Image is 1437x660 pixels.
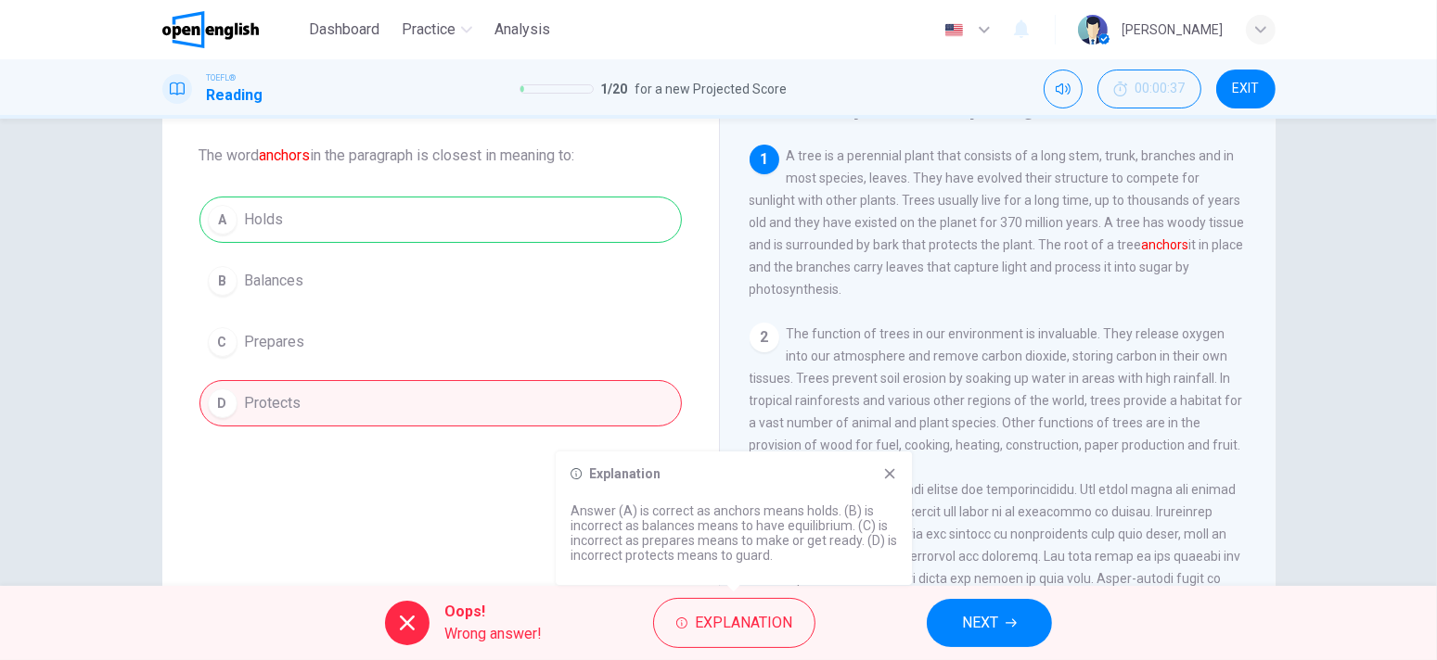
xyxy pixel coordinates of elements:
[1097,70,1201,108] div: Hide
[207,71,237,84] span: TOEFL®
[1078,15,1108,44] img: Profile picture
[635,78,788,100] span: for a new Projected Score
[207,84,263,107] h1: Reading
[444,623,542,645] span: Wrong answer!
[162,11,260,48] img: OpenEnglish logo
[601,78,628,100] span: 1 / 20
[571,503,897,563] p: Answer (A) is correct as anchors means holds. (B) is incorrect as balances means to have equilibr...
[750,326,1243,452] span: The function of trees in our environment is invaluable. They release oxygen into our atmosphere a...
[402,19,455,41] span: Practice
[1142,237,1189,252] font: anchors
[589,466,661,481] h6: Explanation
[1123,19,1224,41] div: [PERSON_NAME]
[309,19,379,41] span: Dashboard
[750,148,1245,297] span: A tree is a perennial plant that consists of a long stem, trunk, branches and in most species, le...
[750,323,779,352] div: 2
[494,19,550,41] span: Analysis
[943,23,966,37] img: en
[1044,70,1083,108] div: Mute
[260,146,311,164] font: anchors
[695,610,792,636] span: Explanation
[199,145,682,167] span: The word in the paragraph is closest in meaning to:
[1232,82,1259,96] span: EXIT
[1135,82,1186,96] span: 00:00:37
[750,145,779,174] div: 1
[444,601,542,623] span: Oops!
[962,610,998,636] span: NEXT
